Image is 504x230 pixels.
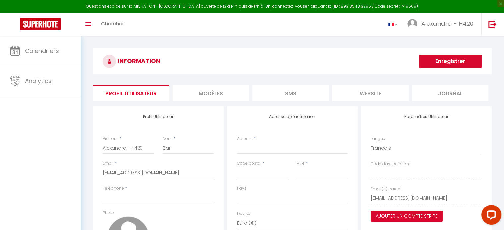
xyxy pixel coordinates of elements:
label: Code postal [237,161,261,167]
li: website [332,85,409,101]
button: Enregistrer [419,55,482,68]
h4: Paramètres Utilisateur [371,115,482,119]
label: Adresse [237,136,253,142]
iframe: LiveChat chat widget [476,202,504,230]
label: Photo [103,210,114,216]
img: logout [488,20,497,28]
h4: Adresse de facturation [237,115,348,119]
h3: INFORMATION [93,48,492,74]
a: Chercher [96,13,129,36]
img: Super Booking [20,18,61,30]
span: Analytics [25,77,52,85]
h4: Profil Utilisateur [103,115,214,119]
li: MODÈLES [173,85,249,101]
label: Code d'association [371,161,409,167]
span: Calendriers [25,47,59,55]
label: Email [103,161,114,167]
a: en cliquant ici [305,3,332,9]
button: Ajouter un compte Stripe [371,211,443,222]
span: Chercher [101,20,124,27]
label: Devise [237,211,250,217]
a: ... Alexandra - H420 [402,13,481,36]
label: Téléphone [103,185,124,192]
label: Ville [297,161,305,167]
label: Langue [371,136,385,142]
label: Nom [163,136,172,142]
li: Journal [412,85,488,101]
li: SMS [252,85,329,101]
label: Email(s) parent [371,186,402,192]
label: Pays [237,185,247,192]
img: ... [407,19,417,29]
li: Profil Utilisateur [93,85,169,101]
label: Prénom [103,136,118,142]
span: Alexandra - H420 [421,20,473,28]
